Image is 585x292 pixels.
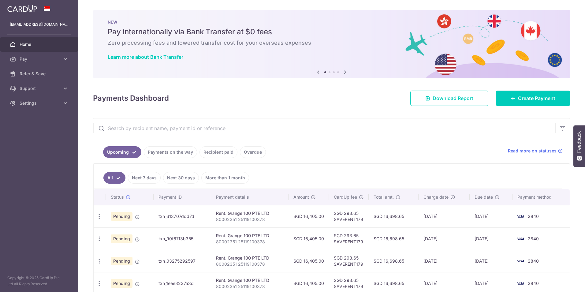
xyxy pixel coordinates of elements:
span: Pending [111,212,132,221]
a: More than 1 month [201,172,249,184]
td: [DATE] [470,250,512,272]
a: Payments on the way [144,146,197,158]
p: NEW [108,20,556,24]
input: Search by recipient name, payment id or reference [93,118,555,138]
td: SGD 16,405.00 [289,250,329,272]
span: Home [20,41,60,47]
td: txn_90f67f3b355 [154,227,211,250]
span: Create Payment [518,95,555,102]
span: Download Report [433,95,473,102]
span: Read more on statuses [508,148,557,154]
button: Feedback - Show survey [573,125,585,167]
th: Payment details [211,189,289,205]
span: 2840 [528,281,539,286]
td: [DATE] [419,250,470,272]
a: Recipient paid [199,146,237,158]
span: 2840 [528,236,539,241]
td: txn_613707ddd7d [154,205,211,227]
span: Status [111,194,124,200]
a: Learn more about Bank Transfer [108,54,183,60]
img: Bank Card [514,280,527,287]
a: Read more on statuses [508,148,563,154]
td: [DATE] [470,205,512,227]
span: Refer & Save [20,71,60,77]
a: Upcoming [103,146,141,158]
td: [DATE] [470,227,512,250]
img: Bank Card [514,213,527,220]
a: All [103,172,125,184]
div: Rent. Grange 100 PTE LTD [216,210,284,216]
span: Due date [475,194,493,200]
h4: Payments Dashboard [93,93,169,104]
a: Next 7 days [128,172,161,184]
p: 80002351 25119100378 [216,283,284,290]
span: Charge date [423,194,449,200]
div: Rent. Grange 100 PTE LTD [216,255,284,261]
h6: Zero processing fees and lowered transfer cost for your overseas expenses [108,39,556,47]
td: txn_03275292597 [154,250,211,272]
img: Bank Card [514,257,527,265]
h5: Pay internationally via Bank Transfer at $0 fees [108,27,556,37]
span: Support [20,85,60,92]
a: Overdue [240,146,266,158]
td: SGD 16,405.00 [289,205,329,227]
span: Pending [111,257,132,265]
p: 80002351 25119100378 [216,261,284,267]
td: SGD 16,698.65 [369,250,418,272]
span: 2840 [528,214,539,219]
th: Payment ID [154,189,211,205]
td: [DATE] [419,227,470,250]
span: Pay [20,56,60,62]
div: Rent. Grange 100 PTE LTD [216,233,284,239]
img: Bank Card [514,235,527,242]
a: Download Report [410,91,488,106]
span: Pending [111,279,132,288]
span: Feedback [576,131,582,153]
td: SGD 293.65 SAVERENT179 [329,205,369,227]
img: CardUp [7,5,37,12]
span: Settings [20,100,60,106]
span: CardUp fee [334,194,357,200]
p: 80002351 25119100378 [216,216,284,223]
td: SGD 293.65 SAVERENT179 [329,250,369,272]
a: Next 30 days [163,172,199,184]
span: 2840 [528,258,539,264]
span: Pending [111,234,132,243]
td: [DATE] [419,205,470,227]
th: Payment method [512,189,570,205]
p: [EMAIL_ADDRESS][DOMAIN_NAME] [10,21,69,28]
td: SGD 293.65 SAVERENT179 [329,227,369,250]
td: SGD 16,698.65 [369,205,418,227]
p: 80002351 25119100378 [216,239,284,245]
div: Rent. Grange 100 PTE LTD [216,277,284,283]
span: Total amt. [374,194,394,200]
td: SGD 16,698.65 [369,227,418,250]
span: Amount [293,194,309,200]
a: Create Payment [496,91,570,106]
img: Bank transfer banner [93,10,570,78]
td: SGD 16,405.00 [289,227,329,250]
